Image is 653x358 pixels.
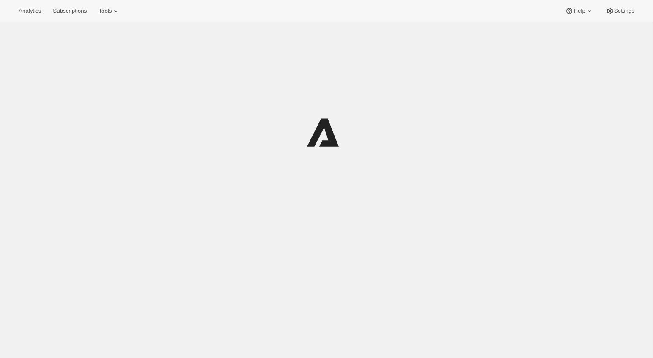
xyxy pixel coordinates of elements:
button: Help [560,5,599,17]
button: Analytics [14,5,46,17]
button: Settings [601,5,639,17]
span: Tools [98,8,112,14]
span: Settings [614,8,634,14]
span: Analytics [19,8,41,14]
span: Help [574,8,585,14]
span: Subscriptions [53,8,87,14]
button: Subscriptions [48,5,92,17]
button: Tools [93,5,125,17]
